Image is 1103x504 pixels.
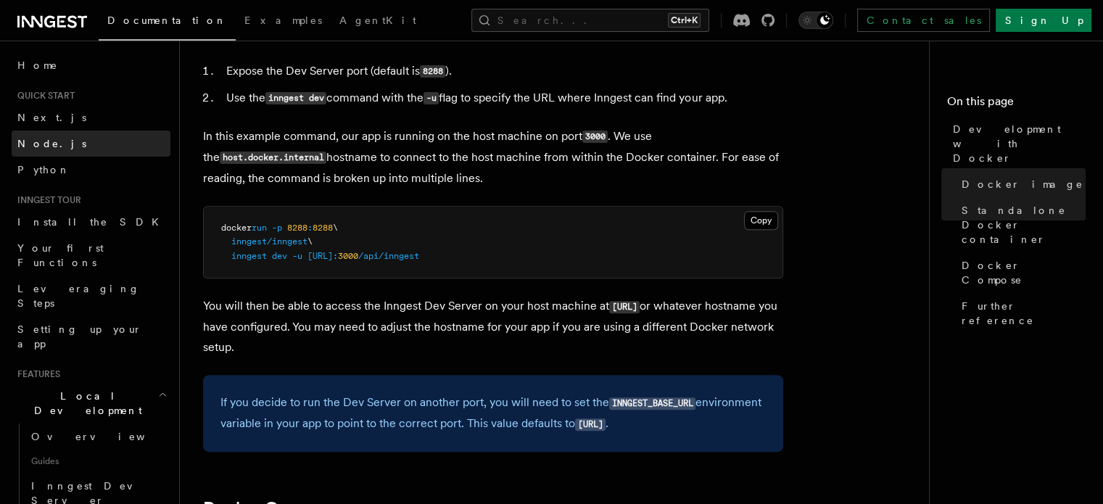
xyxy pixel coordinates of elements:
code: INNGEST_BASE_URL [609,397,695,410]
a: Leveraging Steps [12,276,170,316]
button: Search...Ctrl+K [471,9,709,32]
span: Python [17,164,70,175]
a: Install the SDK [12,209,170,235]
span: 3000 [338,251,358,261]
a: Docker image [956,171,1086,197]
h4: On this page [947,93,1086,116]
span: Documentation [107,15,227,26]
kbd: Ctrl+K [668,13,701,28]
button: Local Development [12,383,170,424]
span: docker [221,223,252,233]
button: Toggle dark mode [798,12,833,29]
span: dev [272,251,287,261]
a: Home [12,52,170,78]
code: host.docker.internal [220,152,326,164]
span: Further reference [962,299,1086,328]
a: Examples [236,4,331,39]
span: run [252,223,267,233]
li: Use the command with the flag to specify the URL where Inngest can find your app. [222,88,783,109]
span: Install the SDK [17,216,168,228]
span: Overview [31,431,181,442]
code: [URL] [575,418,606,431]
span: Quick start [12,90,75,102]
span: AgentKit [339,15,416,26]
code: [URL] [609,301,640,313]
span: Home [17,58,58,73]
span: inngest [231,251,267,261]
a: Next.js [12,104,170,131]
span: Local Development [12,389,158,418]
span: Examples [244,15,322,26]
span: Your first Functions [17,242,104,268]
a: Your first Functions [12,235,170,276]
a: Documentation [99,4,236,41]
p: If you decide to run the Dev Server on another port, you will need to set the environment variabl... [220,392,766,434]
a: Docker Compose [956,252,1086,293]
code: 3000 [582,131,608,143]
button: Copy [744,211,778,230]
span: Features [12,368,60,380]
span: Docker image [962,177,1083,191]
a: AgentKit [331,4,425,39]
code: inngest dev [265,92,326,104]
span: : [307,223,313,233]
p: In this example command, our app is running on the host machine on port . We use the hostname to ... [203,126,783,189]
code: -u [424,92,439,104]
a: Node.js [12,131,170,157]
span: Guides [25,450,170,473]
span: Docker Compose [962,258,1086,287]
span: Next.js [17,112,86,123]
span: inngest/inngest [231,236,307,247]
span: -p [272,223,282,233]
span: Inngest tour [12,194,81,206]
a: Standalone Docker container [956,197,1086,252]
span: /api/inngest [358,251,419,261]
code: 8288 [420,65,445,78]
span: 8288 [313,223,333,233]
span: Leveraging Steps [17,283,140,309]
p: You will then be able to access the Inngest Dev Server on your host machine at or whatever hostna... [203,296,783,358]
span: Standalone Docker container [962,203,1086,247]
a: Further reference [956,293,1086,334]
span: Development with Docker [953,122,1086,165]
a: Development with Docker [947,116,1086,171]
span: \ [307,236,313,247]
a: Setting up your app [12,316,170,357]
span: [URL]: [307,251,338,261]
a: Python [12,157,170,183]
span: Setting up your app [17,323,142,350]
li: Expose the Dev Server port (default is ). [222,61,783,82]
span: 8288 [287,223,307,233]
a: Contact sales [857,9,990,32]
span: -u [292,251,302,261]
span: Node.js [17,138,86,149]
a: Overview [25,424,170,450]
span: \ [333,223,338,233]
a: Sign Up [996,9,1091,32]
